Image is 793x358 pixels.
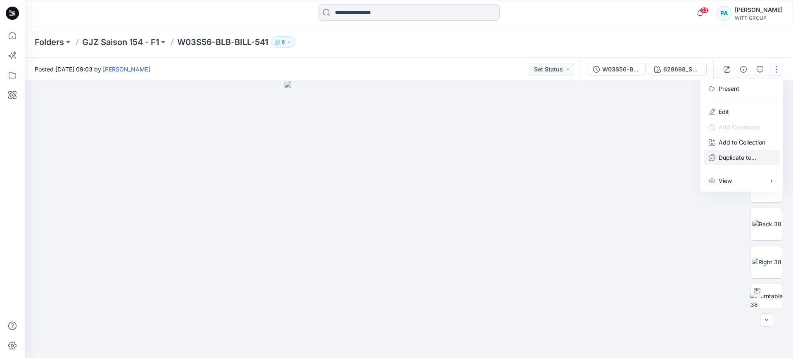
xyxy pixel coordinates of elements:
div: W03S56-BLB-BILL-541 [602,65,640,74]
div: WITT GROUP [735,15,783,21]
a: GJZ Saison 154 - F1 [82,36,159,48]
p: Duplicate to... [719,153,756,162]
button: 628698_Smoky Blue-Beige-Printed [649,63,707,76]
a: Present [719,84,739,93]
span: Posted [DATE] 09:03 by [35,65,150,73]
a: Edit [719,107,729,116]
p: View [719,176,732,185]
p: Add to Collection [719,138,765,147]
p: 6 [282,38,285,47]
img: Turntable 38 [750,292,783,309]
div: [PERSON_NAME] [735,5,783,15]
button: Details [737,63,750,76]
span: 53 [700,7,709,14]
div: 628698_Smoky Blue-Beige-Printed [663,65,701,74]
button: W03S56-BLB-BILL-541 [588,63,646,76]
button: 6 [271,36,295,48]
img: Back 38 [752,220,781,228]
a: [PERSON_NAME] [103,66,150,73]
a: Folders [35,36,64,48]
p: W03S56-BLB-BILL-541 [177,36,268,48]
img: eyJhbGciOiJIUzI1NiIsImtpZCI6IjAiLCJzbHQiOiJzZXMiLCJ0eXAiOiJKV1QifQ.eyJkYXRhIjp7InR5cGUiOiJzdG9yYW... [285,81,533,358]
div: PA [717,6,731,21]
img: Right 38 [752,258,781,266]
